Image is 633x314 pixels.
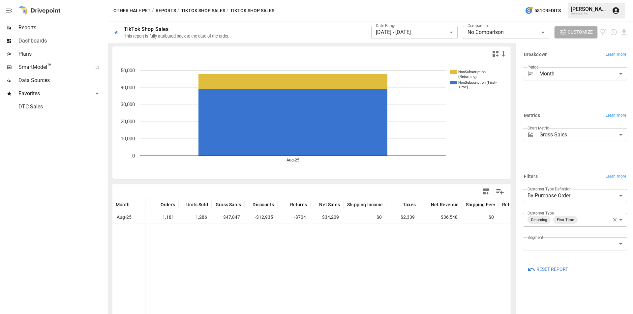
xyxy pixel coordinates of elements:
h6: Breakdown [524,51,548,58]
h6: Metrics [524,112,540,119]
span: ™ [47,62,52,71]
span: Taxes [403,201,416,208]
label: Customer Type [527,210,554,216]
span: Month [116,201,130,208]
label: Customer Type Definition [527,186,572,192]
button: Download report [620,28,628,36]
text: (Returning) [458,74,477,79]
button: View documentation [600,26,608,38]
span: Gross Sales [216,201,241,208]
span: Learn more [606,51,626,58]
button: 581Credits [522,5,563,17]
div: Other Half Pet [571,12,608,15]
div: Month [539,67,627,80]
button: Customize [555,26,597,38]
label: Period [527,64,539,70]
span: $0 [501,212,531,223]
span: Favorites [18,90,88,98]
span: $34,209 [314,212,340,223]
label: Segment [527,235,543,240]
span: First-Time [554,216,577,224]
div: No Comparison [463,26,549,39]
div: / [152,7,154,15]
span: Dashboards [18,37,106,45]
span: Returns [290,201,307,208]
button: TikTok Shop Sales [181,7,225,15]
span: -$704 [281,212,307,223]
span: $47,847 [215,212,241,223]
button: Manage Columns [493,184,507,199]
label: Chart Metric [527,125,549,131]
label: Date Range [376,23,396,28]
text: 50,000 [121,68,135,73]
button: Schedule report [610,28,618,36]
text: 0 [132,153,135,159]
span: 1,181 [149,212,175,223]
svg: A chart. [112,60,505,179]
span: Shipping Fees [466,201,496,208]
span: Reset Report [536,265,568,273]
div: Gross Sales [539,128,627,141]
div: This report is fully attributed back to the date of the order. [124,34,229,39]
span: SmartModel [18,63,88,71]
span: Referral Fees [502,201,531,208]
span: 1,286 [182,212,208,223]
text: Aug-25 [286,158,299,162]
span: Aug-25 [116,212,133,223]
span: DTC Sales [18,103,106,111]
text: Time) [458,85,468,89]
text: NonSubscription [458,70,486,74]
span: $36,548 [422,212,459,223]
div: / [177,7,180,15]
span: Discounts [253,201,274,208]
label: Compare to [467,23,488,28]
span: Learn more [606,112,626,119]
span: $2,339 [389,212,416,223]
text: NonSubscription (First- [458,80,497,85]
span: Returning [528,216,550,224]
text: 30,000 [121,101,135,107]
span: Orders [161,201,175,208]
div: By Purchase Order [523,189,627,202]
span: Data Sources [18,76,106,84]
span: $0 [465,212,495,223]
div: / [226,7,229,15]
button: Reports [156,7,176,15]
div: [PERSON_NAME] [571,6,608,12]
button: Other Half Pet [113,7,151,15]
text: 40,000 [121,85,135,91]
span: Plans [18,50,106,58]
div: TikTok Shop Sales [124,26,169,32]
div: [DATE] - [DATE] [371,26,458,39]
span: Customize [568,28,593,36]
span: 581 Credits [534,7,561,15]
span: -$12,935 [248,212,274,223]
h6: Filters [524,173,538,180]
span: Net Sales [319,201,340,208]
span: Units Sold [186,201,208,208]
span: Net Revenue [431,201,459,208]
text: 20,000 [121,119,135,125]
div: 🛍 [113,29,119,35]
span: Learn more [606,173,626,180]
span: $0 [347,212,383,223]
span: Shipping Income [347,201,383,208]
span: Reports [18,24,106,32]
text: 10,000 [121,136,135,142]
button: Reset Report [523,264,573,275]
